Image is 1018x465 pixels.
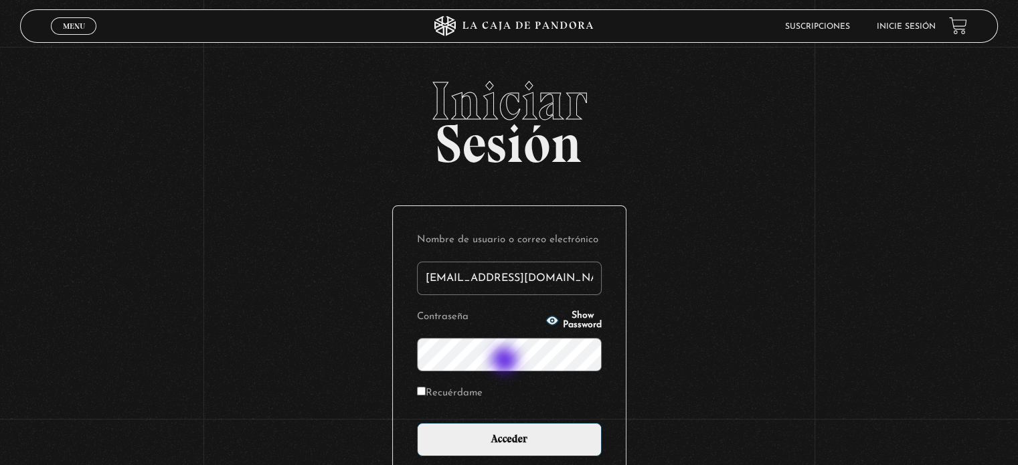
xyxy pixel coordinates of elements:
[877,23,936,31] a: Inicie sesión
[20,74,997,160] h2: Sesión
[58,33,90,43] span: Cerrar
[545,311,602,330] button: Show Password
[417,307,541,328] label: Contraseña
[417,423,602,456] input: Acceder
[417,387,426,395] input: Recuérdame
[785,23,850,31] a: Suscripciones
[417,383,483,404] label: Recuérdame
[63,22,85,30] span: Menu
[20,74,997,128] span: Iniciar
[563,311,602,330] span: Show Password
[417,230,602,251] label: Nombre de usuario o correo electrónico
[949,17,967,35] a: View your shopping cart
